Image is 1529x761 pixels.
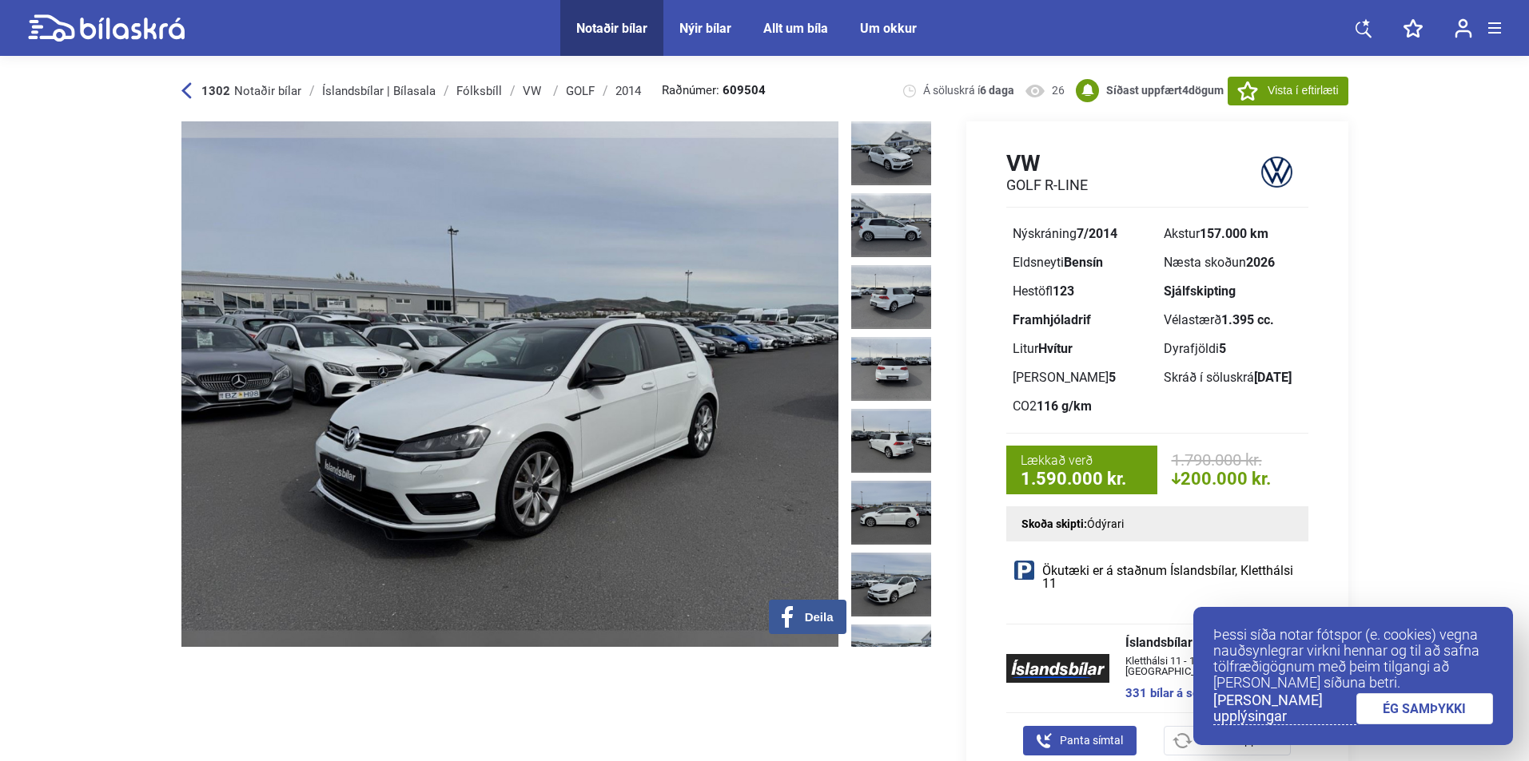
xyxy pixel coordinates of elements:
[679,21,731,36] a: Nýir bílar
[1164,283,1236,299] b: Sjálfskipting
[1221,312,1274,327] b: 1.395 cc.
[980,84,1014,97] b: 6 daga
[1246,255,1275,270] b: 2026
[1077,226,1117,241] b: 7/2014
[576,21,647,36] a: Notaðir bílar
[851,121,931,185] img: 1751894462_7904140484425984228_24194435396159817.jpg
[201,84,230,98] b: 1302
[1172,469,1294,488] span: 200.000 kr.
[1213,692,1356,725] a: [PERSON_NAME] upplýsingar
[1013,400,1151,413] div: CO2
[1013,371,1151,384] div: [PERSON_NAME]
[851,481,931,545] img: 1751894466_8534883399643939837_24194438556180613.jpg
[1013,343,1151,355] div: Litur
[851,553,931,616] img: 1751894466_4426257527188903961_24194439190786730.jpg
[1106,84,1224,97] b: Síðast uppfært dögum
[1052,83,1065,98] span: 26
[1109,370,1116,385] b: 5
[723,85,766,97] b: 609504
[1164,314,1302,327] div: Vélastærð
[1164,256,1302,269] div: Næsta skoðun
[851,337,931,401] img: 1751894464_8243525655371742210_24194437315975738.jpg
[1172,452,1294,468] span: 1.790.000 kr.
[1021,517,1087,530] strong: Skoða skipti:
[1006,176,1088,194] h2: GOLF R-LINE
[769,600,846,634] button: Deila
[615,85,641,97] div: 2014
[1087,517,1124,530] span: Ódýrari
[1219,341,1226,356] b: 5
[763,21,828,36] a: Allt um bíla
[1228,77,1348,105] button: Vista í eftirlæti
[1013,228,1151,240] div: Nýskráning
[1064,255,1103,270] b: Bensín
[1006,150,1088,176] h1: VW
[1254,370,1292,385] b: [DATE]
[1125,636,1292,649] span: Íslandsbílar | Bílasala
[860,21,917,36] a: Um okkur
[1164,343,1302,355] div: Dyrafjöldi
[1164,371,1302,384] div: Skráð í söluskrá
[1164,228,1302,240] div: Akstur
[1021,470,1143,488] span: 1.590.000 kr.
[851,624,931,688] img: 1751894467_4759779887748673787_24194439858361907.jpg
[1455,18,1472,38] img: user-login.svg
[1013,256,1151,269] div: Eldsneyti
[851,193,931,257] img: 1751894463_7460977129777095787_24194436039107354.jpg
[1246,149,1308,195] img: logo VW GOLF R-LINE
[1182,84,1189,97] span: 4
[566,85,595,97] div: GOLF
[805,610,834,624] span: Deila
[662,85,766,97] span: Raðnúmer:
[1268,82,1338,99] span: Vista í eftirlæti
[851,409,931,473] img: 1751894465_5061208256556423200_24194437951406314.jpg
[523,85,545,97] div: VW
[1053,283,1074,299] b: 123
[923,83,1014,98] span: Á söluskrá í
[456,85,502,97] div: Fólksbíll
[1021,452,1143,470] span: Lækkað verð
[1125,656,1292,676] span: Kletthálsi 11 - 110 [GEOGRAPHIC_DATA]
[1037,398,1092,414] b: 116 g/km
[1038,341,1073,356] b: Hvítur
[1200,226,1268,241] b: 157.000 km
[851,265,931,329] img: 1751894464_1786347278775899955_24194436694658728.jpg
[322,85,436,97] div: Íslandsbílar | Bílasala
[1013,312,1091,327] b: Framhjóladrif
[1125,688,1292,700] a: 331 bílar á söluskrá
[1356,693,1494,724] a: ÉG SAMÞYKKI
[1213,627,1493,691] p: Þessi síða notar fótspor (e. cookies) vegna nauðsynlegrar virkni hennar og til að safna tölfræðig...
[1042,565,1300,590] span: Ökutæki er á staðnum Íslandsbílar, Kletthálsi 11
[1060,732,1123,749] span: Panta símtal
[234,84,301,98] span: Notaðir bílar
[1013,285,1151,298] div: Hestöfl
